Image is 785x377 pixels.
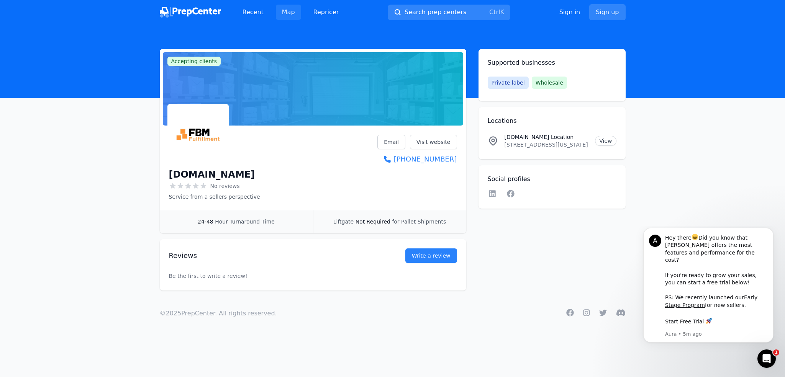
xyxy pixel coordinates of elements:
[215,219,275,225] span: Hour Turnaround Time
[505,141,589,149] p: [STREET_ADDRESS][US_STATE]
[488,175,616,184] h2: Social profiles
[489,8,500,16] kbd: Ctrl
[160,309,277,318] p: © 2025 PrepCenter. All rights reserved.
[589,4,625,20] a: Sign up
[210,182,240,190] span: No reviews
[595,136,616,146] a: View
[559,8,580,17] a: Sign in
[160,7,221,18] img: PrepCenter
[392,219,446,225] span: for Pallet Shipments
[405,248,457,263] a: Write a review
[169,250,381,261] h2: Reviews
[488,116,616,126] h2: Locations
[236,5,270,20] a: Recent
[532,77,567,89] span: Wholesale
[773,349,779,356] span: 1
[198,219,213,225] span: 24-48
[169,106,227,164] img: FBMFulfillment.com
[377,154,457,165] a: [PHONE_NUMBER]
[505,133,589,141] p: [DOMAIN_NAME] Location
[356,219,390,225] span: Not Required
[276,5,301,20] a: Map
[169,168,255,181] h1: [DOMAIN_NAME]
[632,226,785,372] iframe: Intercom notifications message
[488,77,529,89] span: Private label
[388,5,510,20] button: Search prep centersCtrlK
[757,349,776,368] iframe: Intercom live chat
[500,8,504,16] kbd: K
[410,135,457,149] a: Visit website
[488,58,616,67] h2: Supported businesses
[167,57,221,66] span: Accepting clients
[307,5,345,20] a: Repricer
[169,257,457,295] p: Be the first to write a review!
[377,135,405,149] a: Email
[405,8,466,17] span: Search prep centers
[333,219,354,225] span: Liftgate
[169,193,260,201] p: Service from a sellers perspective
